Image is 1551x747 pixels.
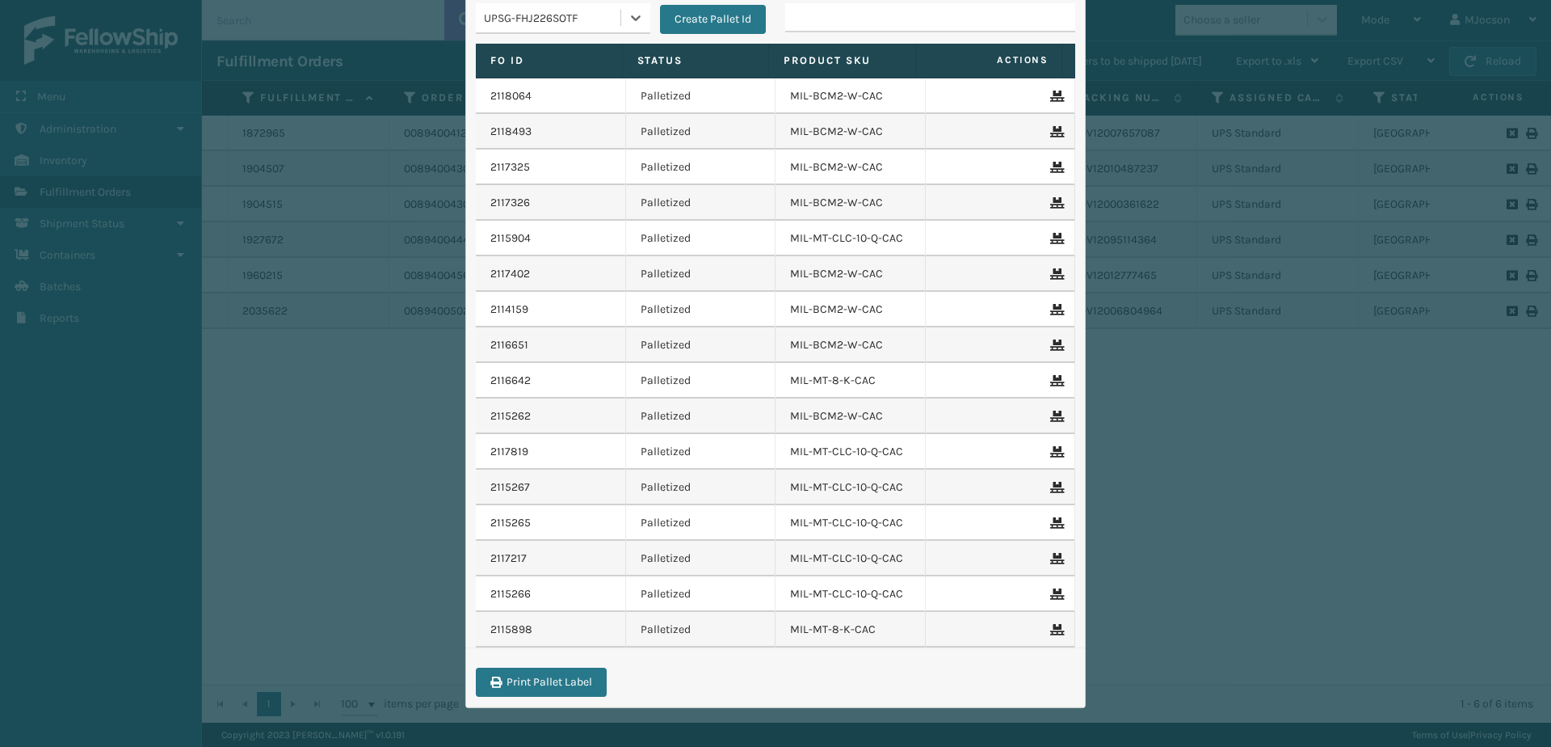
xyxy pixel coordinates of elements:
i: Remove From Pallet [1050,482,1060,493]
td: MIL-BCM2-W-CAC [775,185,926,221]
a: 2115265 [490,515,531,531]
label: Status [637,53,754,68]
td: Palletized [626,363,776,399]
div: UPSG-FHJ226SOTF [484,10,622,27]
a: 2116642 [490,373,531,389]
a: 2117402 [490,266,530,282]
td: MIL-MT-CLC-10-Q-CAC [775,541,926,576]
i: Remove From Pallet [1050,268,1060,280]
td: MIL-MT-CLC-10-Q-CAC [775,434,926,470]
i: Remove From Pallet [1050,304,1060,315]
i: Remove From Pallet [1050,589,1060,600]
td: MIL-MT-CLC-10-Q-CAC [775,470,926,505]
i: Remove From Pallet [1050,624,1060,635]
a: 2118493 [490,124,532,140]
a: 2117325 [490,159,530,175]
td: Palletized [626,256,776,292]
td: Palletized [626,434,776,470]
td: MIL-BCM2-W-CAC [775,150,926,185]
i: Remove From Pallet [1050,411,1060,422]
td: MIL-BCM2-W-CAC [775,399,926,434]
button: Print Pallet Label [476,668,607,697]
td: MIL-MT-8-K-CAC [775,612,926,648]
td: Palletized [626,576,776,612]
i: Remove From Pallet [1050,375,1060,386]
td: Palletized [626,185,776,221]
i: Remove From Pallet [1050,553,1060,564]
i: Remove From Pallet [1050,91,1060,102]
td: Palletized [626,470,776,505]
td: MIL-BCM2-W-CAC [775,114,926,150]
td: Palletized [626,114,776,150]
td: Palletized [626,505,776,541]
a: 2115267 [490,479,530,496]
a: 2116651 [490,337,528,353]
label: Fo Id [490,53,607,68]
a: 2117326 [490,195,530,211]
td: Palletized [626,399,776,434]
a: 2115898 [490,622,532,638]
a: 2117819 [490,444,528,460]
td: MIL-BCM2-W-CAC [775,292,926,327]
i: Remove From Pallet [1050,233,1060,244]
td: MIL-BCM2-W-CAC [775,327,926,363]
a: 2115262 [490,408,531,424]
td: Palletized [626,541,776,576]
label: Product SKU [784,53,901,68]
td: MIL-BCM2-W-CAC [775,256,926,292]
i: Remove From Pallet [1050,126,1060,137]
i: Remove From Pallet [1050,517,1060,529]
td: Palletized [626,327,776,363]
td: Palletized [626,292,776,327]
a: 2115266 [490,586,531,602]
a: 2118064 [490,88,532,104]
span: Actions [921,47,1059,74]
i: Remove From Pallet [1050,162,1060,173]
td: MIL-MT-CLC-10-Q-CAC [775,576,926,612]
a: 2115904 [490,230,531,247]
i: Remove From Pallet [1050,340,1060,351]
i: Remove From Pallet [1050,446,1060,458]
td: Palletized [626,221,776,256]
a: 2114159 [490,302,528,318]
td: MIL-MT-8-K-CAC [775,363,926,399]
a: 2117217 [490,551,527,567]
td: Palletized [626,78,776,114]
td: MIL-MT-CLC-10-Q-CAC [775,505,926,541]
td: Palletized [626,150,776,185]
td: Palletized [626,612,776,648]
td: MIL-BCM2-W-CAC [775,78,926,114]
i: Remove From Pallet [1050,197,1060,209]
td: MIL-MT-CLC-10-Q-CAC [775,221,926,256]
button: Create Pallet Id [660,5,766,34]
